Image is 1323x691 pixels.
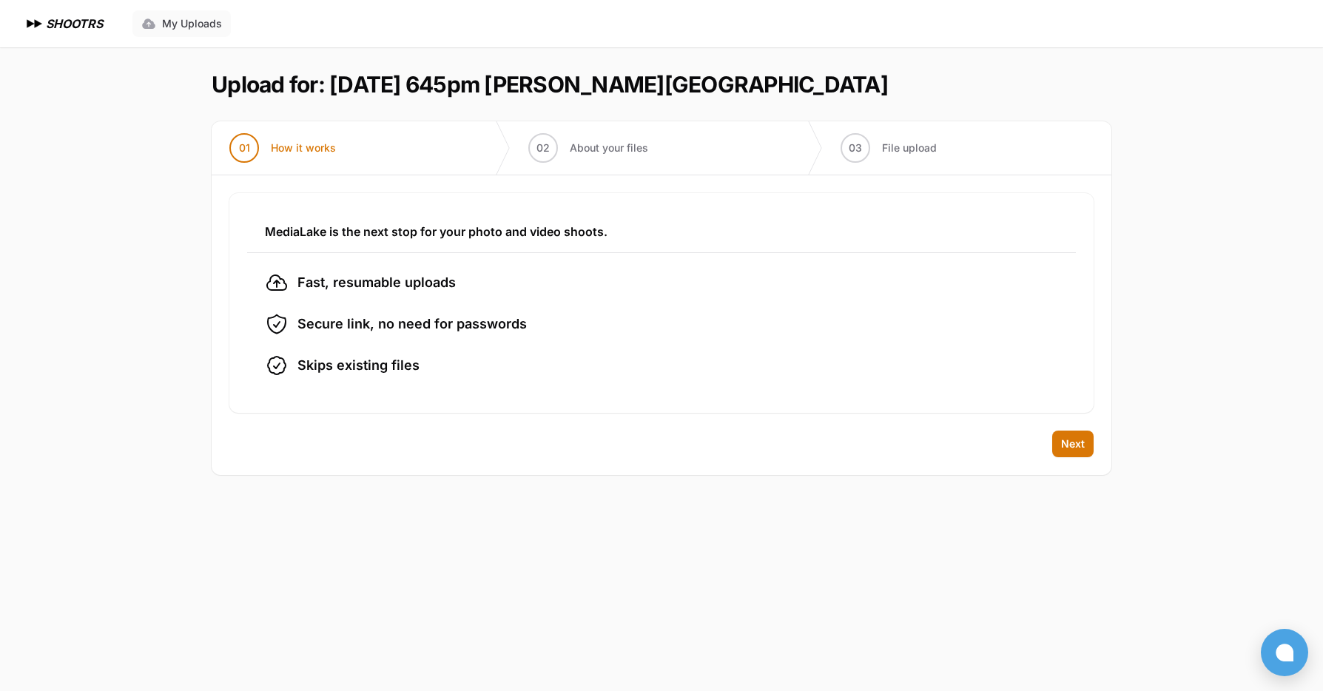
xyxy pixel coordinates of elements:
a: SHOOTRS SHOOTRS [24,15,103,33]
span: File upload [882,141,937,155]
span: 03 [849,141,862,155]
a: My Uploads [132,10,231,37]
span: Skips existing files [297,355,420,376]
button: 02 About your files [511,121,666,175]
h3: MediaLake is the next stop for your photo and video shoots. [265,223,1058,240]
h1: SHOOTRS [46,15,103,33]
span: How it works [271,141,336,155]
span: My Uploads [162,16,222,31]
button: Next [1052,431,1094,457]
span: 02 [536,141,550,155]
span: 01 [239,141,250,155]
img: SHOOTRS [24,15,46,33]
span: About your files [570,141,648,155]
button: 01 How it works [212,121,354,175]
span: Fast, resumable uploads [297,272,456,293]
h1: Upload for: [DATE] 645pm [PERSON_NAME][GEOGRAPHIC_DATA] [212,71,888,98]
button: 03 File upload [823,121,955,175]
span: Secure link, no need for passwords [297,314,527,334]
span: Next [1061,436,1085,451]
button: Open chat window [1261,629,1308,676]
